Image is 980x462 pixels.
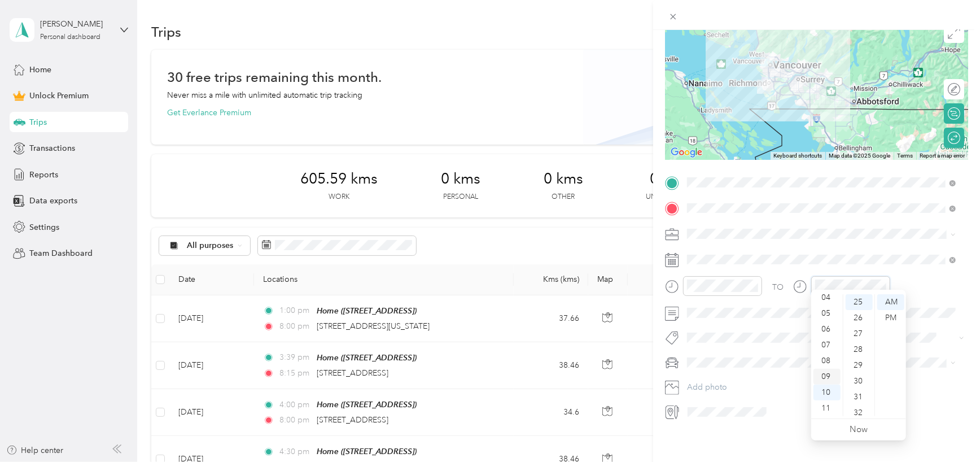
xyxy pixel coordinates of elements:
[668,145,705,160] img: Google
[813,353,841,369] div: 08
[813,369,841,385] div: 09
[772,281,784,293] div: TO
[897,152,913,159] a: Terms (opens in new tab)
[846,342,873,358] div: 28
[877,310,904,326] div: PM
[920,152,965,159] a: Report a map error
[846,358,873,373] div: 29
[773,152,822,160] button: Keyboard shortcuts
[813,306,841,321] div: 05
[846,389,873,405] div: 31
[917,399,980,462] iframe: Everlance-gr Chat Button Frame
[683,380,968,395] button: Add photo
[813,385,841,400] div: 10
[813,400,841,416] div: 11
[850,424,868,435] a: Now
[813,337,841,353] div: 07
[877,294,904,310] div: AM
[813,290,841,306] div: 04
[829,152,890,159] span: Map data ©2025 Google
[846,373,873,389] div: 30
[846,405,873,421] div: 32
[846,326,873,342] div: 27
[813,321,841,337] div: 06
[668,145,705,160] a: Open this area in Google Maps (opens a new window)
[846,294,873,310] div: 25
[846,310,873,326] div: 26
